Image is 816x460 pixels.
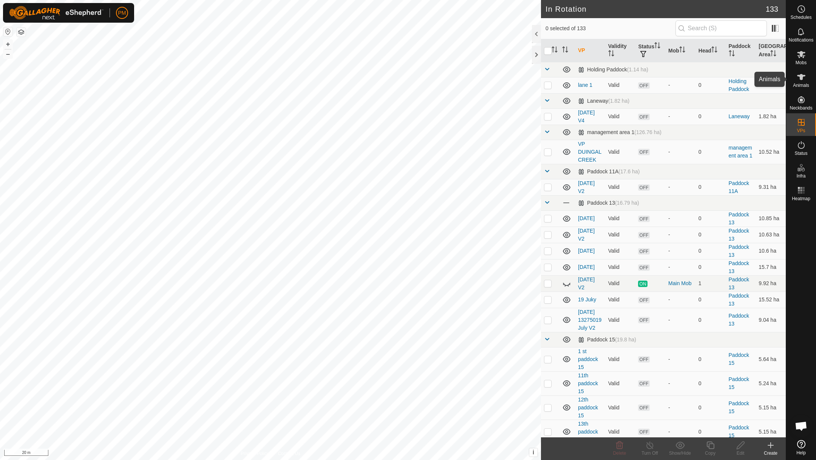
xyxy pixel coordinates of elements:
td: 15.52 ha [756,292,786,308]
div: Paddock 11A [578,168,640,175]
a: Paddock 15 [729,376,749,390]
div: Create [756,450,786,457]
span: OFF [638,356,649,363]
td: 10.6 ha [756,243,786,259]
button: Map Layers [17,28,26,37]
a: Paddock 13 [729,228,749,242]
span: (16.79 ha) [615,200,639,206]
span: (126.76 ha) [634,129,661,135]
th: VP [575,39,605,62]
td: Valid [605,243,635,259]
th: Status [635,39,665,62]
a: [DATE] V2 [578,276,595,290]
a: Contact Us [278,450,300,457]
a: Laneway [729,113,750,119]
div: Paddock 13 [578,200,639,206]
span: 133 [766,3,778,15]
div: - [668,263,692,271]
a: 19 Juky [578,296,596,303]
td: Valid [605,77,635,93]
td: Valid [605,140,635,164]
td: Valid [605,420,635,444]
span: 0 selected of 133 [546,25,675,32]
td: 0 [695,371,726,395]
td: 0 [695,420,726,444]
td: 5.15 ha [756,395,786,420]
th: [GEOGRAPHIC_DATA] Area [756,39,786,62]
td: 0 [695,308,726,332]
span: Infra [796,174,805,178]
span: PM [118,9,126,17]
td: 10.63 ha [756,227,786,243]
div: - [668,231,692,239]
span: OFF [638,429,649,435]
td: 1.14 ha [756,77,786,93]
td: 5.15 ha [756,420,786,444]
span: OFF [638,404,649,411]
div: - [668,148,692,156]
td: 0 [695,77,726,93]
span: (17.6 ha) [618,168,640,174]
div: management area 1 [578,129,661,136]
div: - [668,404,692,412]
h2: In Rotation [546,5,766,14]
td: Valid [605,347,635,371]
th: Paddock [726,39,756,62]
span: Help [796,451,806,455]
a: Paddock 13 [729,260,749,274]
td: 10.85 ha [756,210,786,227]
input: Search (S) [675,20,767,36]
span: (19.8 ha) [615,337,636,343]
td: Valid [605,371,635,395]
span: (1.14 ha) [627,66,648,73]
div: Turn Off [635,450,665,457]
div: Edit [725,450,756,457]
td: 0 [695,292,726,308]
a: 11th paddock 15 [578,372,598,394]
a: 1 st paddock 15 [578,348,598,370]
div: - [668,355,692,363]
span: Status [794,151,807,156]
button: + [3,40,12,49]
a: [DATE] [578,264,595,270]
span: OFF [638,114,649,120]
button: – [3,49,12,59]
a: [DATE] 13275019 July V2 [578,309,601,331]
td: Valid [605,108,635,125]
a: management area 1 [729,145,753,159]
p-sorticon: Activate to sort [711,48,717,54]
span: Heatmap [792,196,810,201]
div: - [668,113,692,120]
span: OFF [638,184,649,191]
span: Notifications [789,38,813,42]
span: OFF [638,216,649,222]
a: Paddock 11A [729,180,749,194]
a: VP DUINGAL CREEK [578,141,601,163]
td: Valid [605,292,635,308]
span: Neckbands [790,106,812,110]
div: - [668,81,692,89]
p-sorticon: Activate to sort [729,51,735,57]
td: 0 [695,179,726,195]
td: 0 [695,395,726,420]
a: Paddock 13 [729,313,749,327]
span: Animals [793,83,809,88]
td: 0 [695,347,726,371]
td: 15.7 ha [756,259,786,275]
td: Valid [605,395,635,420]
span: ON [638,281,647,287]
div: - [668,183,692,191]
td: 0 [695,210,726,227]
a: Paddock 15 [729,424,749,438]
span: i [533,449,534,455]
div: - [668,215,692,222]
div: Main Mob [668,279,692,287]
button: Reset Map [3,27,12,36]
td: 1 [695,275,726,292]
a: [DATE] [578,215,595,221]
button: i [529,448,538,457]
td: Valid [605,275,635,292]
th: Validity [605,39,635,62]
a: Holding Paddock [729,78,749,92]
span: OFF [638,82,649,89]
